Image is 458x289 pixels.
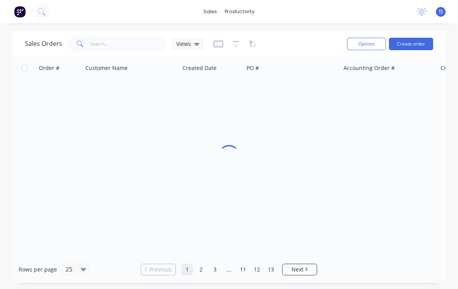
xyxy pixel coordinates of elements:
[14,6,26,18] img: Factory
[200,6,221,18] div: sales
[176,40,191,48] span: Views
[141,266,175,273] a: Previous page
[138,264,320,275] ul: Pagination
[182,64,217,72] div: Created Date
[283,266,317,273] a: Next page
[251,264,263,275] a: Page 12
[439,8,443,15] span: TJ
[19,266,57,273] span: Rows per page
[347,38,386,50] button: Options
[39,64,59,72] div: Order #
[25,40,62,47] h1: Sales Orders
[90,36,166,52] input: Search...
[149,266,172,273] span: Previous
[209,264,221,275] a: Page 3
[291,266,304,273] span: Next
[343,64,395,72] div: Accounting Order #
[181,264,193,275] a: Page 1 is your current page
[195,264,207,275] a: Page 2
[246,64,259,72] div: PO #
[265,264,277,275] a: Page 13
[223,264,235,275] a: Jump forward
[389,38,433,50] button: Create order
[85,64,128,72] div: Customer Name
[237,264,249,275] a: Page 11
[221,6,258,18] div: productivity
